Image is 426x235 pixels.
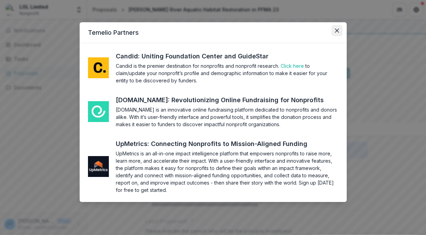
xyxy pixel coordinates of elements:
button: Close [331,25,343,36]
header: Temelio Partners [80,22,347,43]
a: Click here [281,63,304,69]
a: UpMetrics: Connecting Nonprofits to Mission-Aligned Funding [116,139,320,148]
img: me [88,156,109,177]
section: UpMetrics is an all-in-one impact intelligence platform that empowers nonprofits to raise more, l... [116,150,338,194]
img: me [88,57,109,78]
img: me [88,101,109,122]
section: Candid is the premier destination for nonprofits and nonprofit research. to claim/update your non... [116,62,338,84]
section: [DOMAIN_NAME] is an innovative online fundraising platform dedicated to nonprofits and donors ali... [116,106,338,128]
a: [DOMAIN_NAME]: Revolutionizing Online Fundraising for Nonprofits [116,95,337,105]
a: Candid: Uniting Foundation Center and GuideStar [116,51,281,61]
